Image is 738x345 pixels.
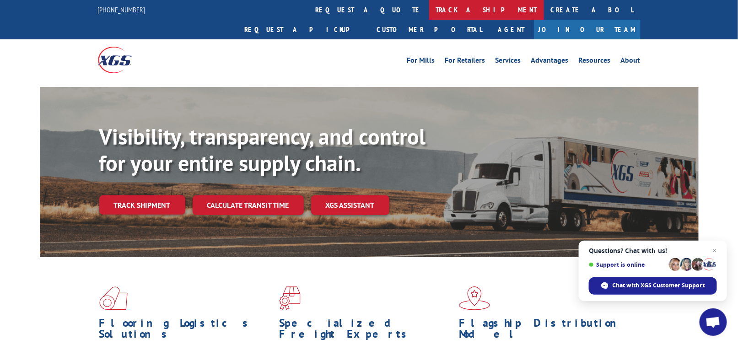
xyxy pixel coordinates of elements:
[531,57,569,67] a: Advantages
[489,20,534,39] a: Agent
[238,20,370,39] a: Request a pickup
[193,195,304,215] a: Calculate transit time
[407,57,435,67] a: For Mills
[98,5,145,14] a: [PHONE_NUMBER]
[613,281,705,290] span: Chat with XGS Customer Support
[459,286,490,310] img: xgs-icon-flagship-distribution-model-red
[709,245,720,256] span: Close chat
[99,286,128,310] img: xgs-icon-total-supply-chain-intelligence-red
[700,308,727,336] div: Open chat
[579,57,611,67] a: Resources
[370,20,489,39] a: Customer Portal
[496,57,521,67] a: Services
[534,20,641,39] a: Join Our Team
[621,57,641,67] a: About
[589,247,717,254] span: Questions? Chat with us!
[589,277,717,295] div: Chat with XGS Customer Support
[99,195,185,215] a: Track shipment
[459,318,632,344] h1: Flagship Distribution Model
[279,286,301,310] img: xgs-icon-focused-on-flooring-red
[99,122,426,177] b: Visibility, transparency, and control for your entire supply chain.
[589,261,666,268] span: Support is online
[99,318,272,344] h1: Flooring Logistics Solutions
[445,57,485,67] a: For Retailers
[279,318,452,344] h1: Specialized Freight Experts
[311,195,389,215] a: XGS ASSISTANT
